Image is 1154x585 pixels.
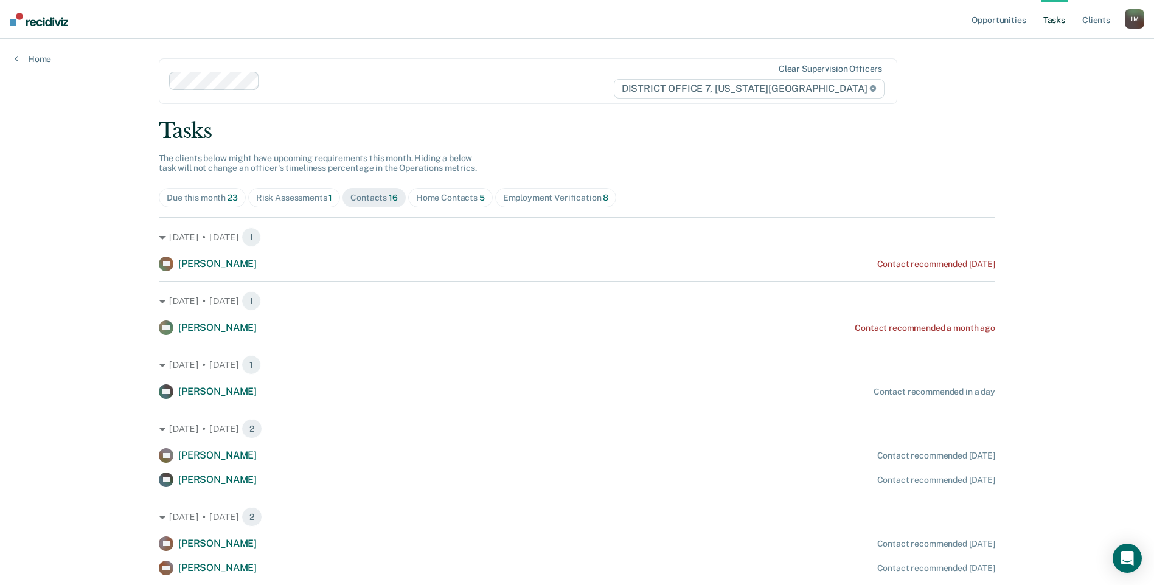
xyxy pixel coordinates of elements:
span: [PERSON_NAME] [178,562,257,573]
div: Contact recommended [DATE] [877,475,995,485]
div: Contacts [350,193,398,203]
div: [DATE] • [DATE] 1 [159,227,995,247]
button: JM [1125,9,1144,29]
span: The clients below might have upcoming requirements this month. Hiding a below task will not chang... [159,153,477,173]
span: 1 [242,291,261,311]
span: 2 [242,419,262,438]
div: Contact recommended [DATE] [877,563,995,573]
span: 5 [479,193,485,202]
span: [PERSON_NAME] [178,386,257,397]
span: [PERSON_NAME] [178,538,257,549]
div: Home Contacts [416,193,485,203]
span: [PERSON_NAME] [178,449,257,461]
div: Due this month [167,193,238,203]
span: [PERSON_NAME] [178,258,257,269]
span: DISTRICT OFFICE 7, [US_STATE][GEOGRAPHIC_DATA] [614,79,885,99]
div: [DATE] • [DATE] 2 [159,507,995,527]
span: 1 [328,193,332,202]
div: Employment Verification [503,193,609,203]
span: 8 [603,193,608,202]
div: Contact recommended in a day [874,387,995,397]
img: Recidiviz [10,13,68,26]
span: 1 [242,227,261,247]
div: Contact recommended a month ago [855,323,995,333]
span: 23 [228,193,238,202]
div: Tasks [159,119,995,144]
span: 1 [242,355,261,375]
div: Open Intercom Messenger [1113,544,1142,573]
span: [PERSON_NAME] [178,474,257,485]
span: 16 [389,193,398,202]
div: Risk Assessments [256,193,333,203]
div: [DATE] • [DATE] 1 [159,291,995,311]
div: Contact recommended [DATE] [877,259,995,269]
div: [DATE] • [DATE] 2 [159,419,995,438]
a: Home [15,54,51,64]
div: Contact recommended [DATE] [877,539,995,549]
div: J M [1125,9,1144,29]
div: Contact recommended [DATE] [877,451,995,461]
div: Clear supervision officers [779,64,882,74]
span: 2 [242,507,262,527]
div: [DATE] • [DATE] 1 [159,355,995,375]
span: [PERSON_NAME] [178,322,257,333]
